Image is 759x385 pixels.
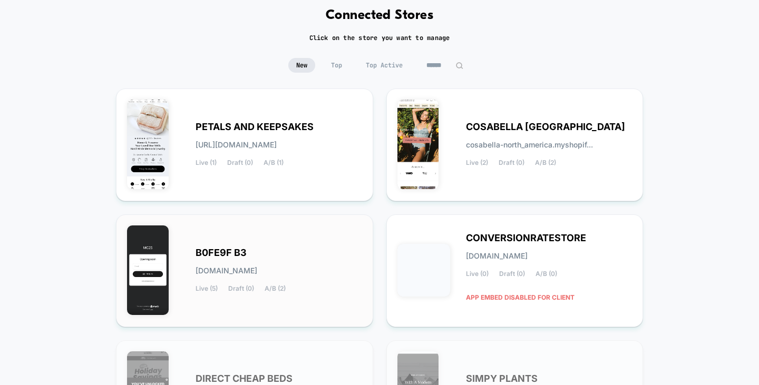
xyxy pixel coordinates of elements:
[196,285,218,292] span: Live (5)
[196,267,257,274] span: [DOMAIN_NAME]
[127,225,169,315] img: B0FE9F_B3
[455,62,463,70] img: edit
[264,159,284,166] span: A/B (1)
[196,159,217,166] span: Live (1)
[466,288,575,307] span: APP EMBED DISABLED FOR CLIENT
[326,8,434,23] h1: Connected Stores
[466,159,488,166] span: Live (2)
[228,285,254,292] span: Draft (0)
[466,123,625,131] span: COSABELLA [GEOGRAPHIC_DATA]
[536,270,557,278] span: A/B (0)
[397,244,450,297] img: CONVERSIONRATESTORE
[265,285,286,292] span: A/B (2)
[466,375,538,382] span: SIMPY PLANTS
[323,58,350,73] span: Top
[227,159,253,166] span: Draft (0)
[466,234,586,242] span: CONVERSIONRATESTORE
[499,270,525,278] span: Draft (0)
[397,100,439,189] img: COSABELLA_NORTH_AMERICA
[196,141,277,149] span: [URL][DOMAIN_NAME]
[127,100,169,189] img: PETALS_AND_KEEPSAKES
[288,58,315,73] span: New
[309,34,450,42] h2: Click on the store you want to manage
[196,249,247,256] span: B0FE9F B3
[499,159,524,166] span: Draft (0)
[196,375,293,382] span: DIRECT CHEAP BEDS
[466,252,528,260] span: [DOMAIN_NAME]
[358,58,411,73] span: Top Active
[535,159,556,166] span: A/B (2)
[466,270,489,278] span: Live (0)
[466,141,593,149] span: cosabella-north_america.myshopif...
[196,123,314,131] span: PETALS AND KEEPSAKES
